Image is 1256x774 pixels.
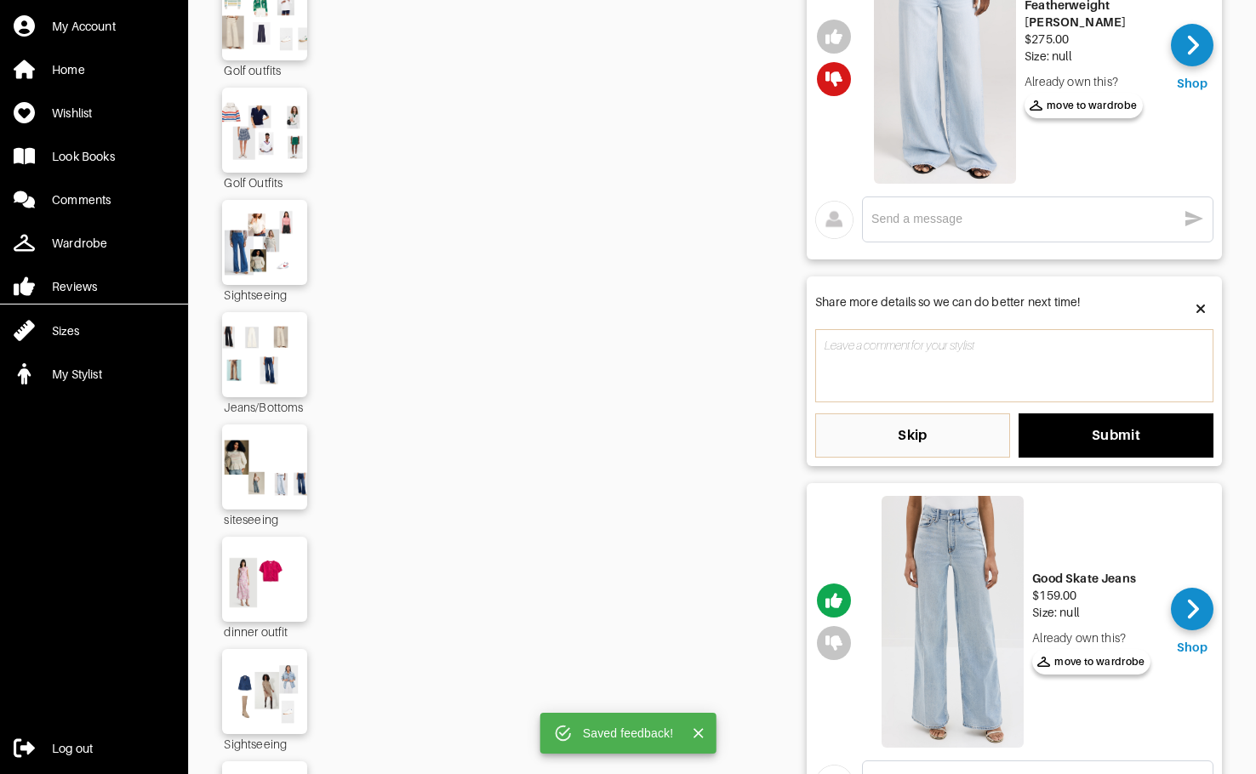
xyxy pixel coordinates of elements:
div: Jeans/Bottoms [222,397,307,416]
div: Good Skate Jeans [1032,570,1150,587]
div: Log out [52,740,93,757]
div: Comments [52,191,111,208]
span: move to wardrobe [1030,98,1138,113]
div: Sightseeing [222,734,307,753]
a: Shop [1171,588,1213,656]
div: Already own this? [1025,73,1158,90]
img: Outfit Sightseeing [217,208,314,276]
div: $159.00 [1032,587,1150,604]
button: Close [687,722,709,744]
div: siteseeing [222,509,307,528]
button: move to wardrobe [1025,93,1143,118]
div: $275.00 [1025,31,1158,48]
div: Saved feedback! [583,718,674,748]
div: Reviews [52,278,97,295]
button: Skip [815,413,1010,458]
div: My Account [52,18,116,35]
div: Shop [1177,639,1207,656]
div: Shop [1177,75,1207,92]
span: Skip [829,427,996,444]
img: Outfit dinner outfit [217,545,314,613]
div: My Stylist [52,366,102,383]
div: Size: null [1032,604,1150,621]
button: Submit [1019,413,1213,458]
div: Sightseeing [222,285,307,304]
img: Outfit siteseeing [217,433,314,501]
img: Outfit Golf Outfits [217,96,314,164]
div: Golf outfits [222,60,307,79]
div: Wardrobe [52,235,107,252]
div: Wishlist [52,105,92,122]
a: Shop [1171,24,1213,92]
span: move to wardrobe [1037,654,1145,669]
div: Already own this? [1032,629,1150,646]
button: move to wardrobe [1032,649,1150,674]
div: Share more details so we can do better next time! [815,293,1080,325]
div: dinner outfit [222,622,307,640]
textarea: comment [815,329,1213,402]
img: Outfit Jeans/Bottoms [217,321,314,389]
div: Size: null [1025,48,1158,65]
div: Home [52,61,85,78]
img: Good Skate Jeans [882,496,1024,748]
div: Golf Outfits [222,173,307,191]
div: Sizes [52,322,79,339]
img: avatar [815,201,854,239]
span: Submit [1032,427,1200,444]
img: Outfit Sightseeing [217,657,314,726]
div: Look Books [52,148,115,165]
